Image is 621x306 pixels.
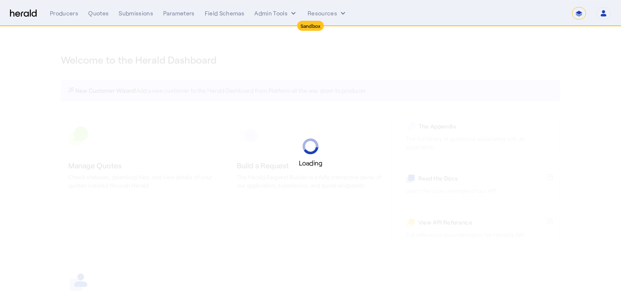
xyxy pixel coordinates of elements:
[10,10,37,17] img: Herald Logo
[119,9,153,17] div: Submissions
[88,9,109,17] div: Quotes
[297,21,324,31] div: Sandbox
[308,9,347,17] button: Resources dropdown menu
[205,9,245,17] div: Field Schemas
[50,9,78,17] div: Producers
[163,9,195,17] div: Parameters
[254,9,298,17] button: internal dropdown menu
